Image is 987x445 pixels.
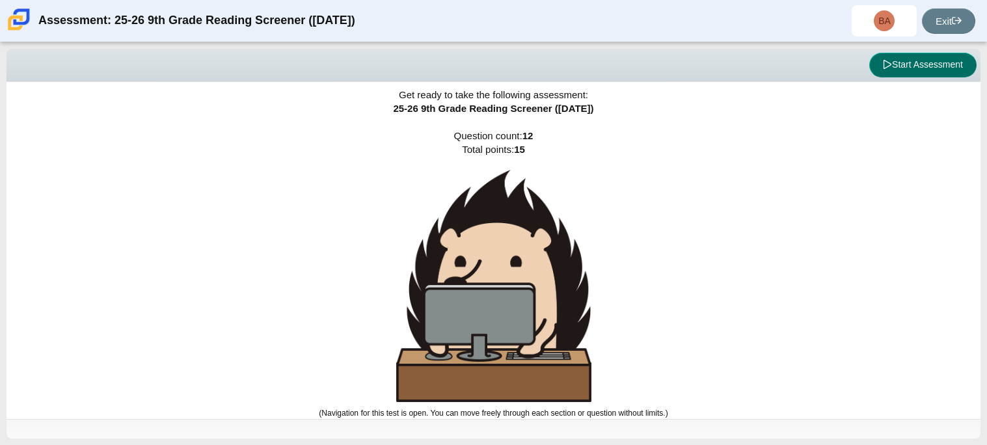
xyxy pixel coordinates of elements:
div: Assessment: 25-26 9th Grade Reading Screener ([DATE]) [38,5,355,36]
img: Carmen School of Science & Technology [5,6,33,33]
span: Get ready to take the following assessment: [399,89,588,100]
b: 12 [522,130,534,141]
b: 15 [514,144,525,155]
a: Carmen School of Science & Technology [5,24,33,35]
small: (Navigation for this test is open. You can move freely through each section or question without l... [319,409,668,418]
img: hedgehog-behind-computer-large.png [396,170,591,402]
span: BA [878,16,891,25]
span: 25-26 9th Grade Reading Screener ([DATE]) [393,103,593,114]
a: Exit [922,8,975,34]
button: Start Assessment [869,53,977,77]
span: Question count: Total points: [319,130,668,418]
